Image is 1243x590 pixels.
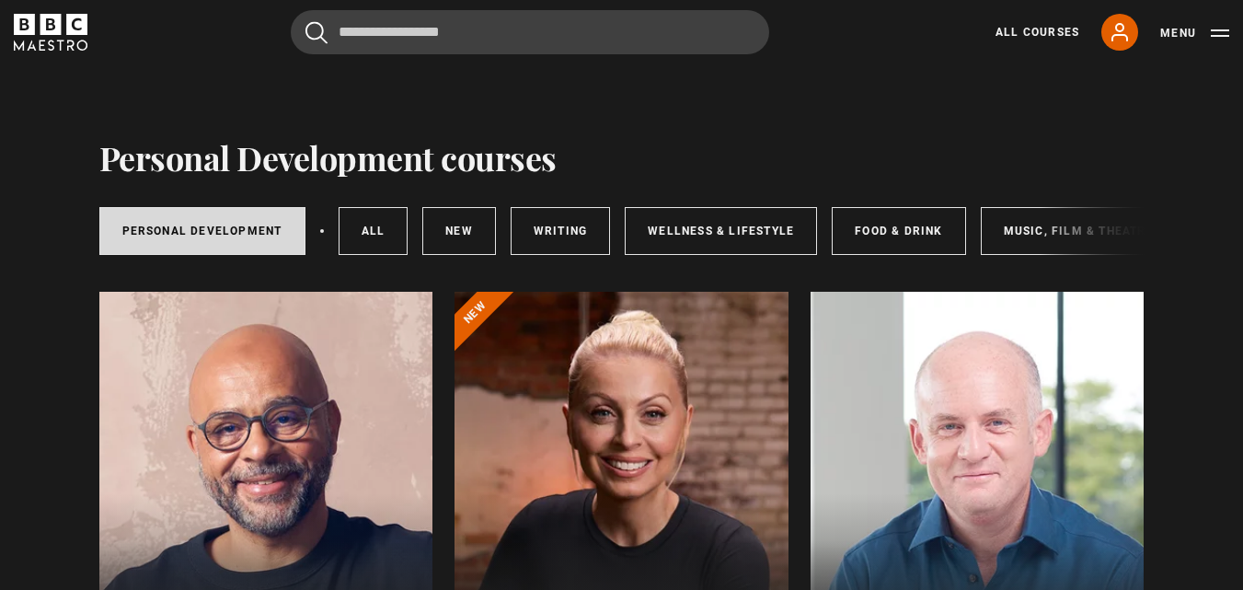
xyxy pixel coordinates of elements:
a: All [339,207,409,255]
a: Wellness & Lifestyle [625,207,817,255]
a: Personal Development [99,207,305,255]
a: Writing [511,207,610,255]
a: Food & Drink [832,207,965,255]
a: All Courses [996,24,1079,40]
button: Submit the search query [305,21,328,44]
h1: Personal Development courses [99,138,557,177]
button: Toggle navigation [1160,24,1229,42]
input: Search [291,10,769,54]
svg: BBC Maestro [14,14,87,51]
a: Music, Film & Theatre [981,207,1177,255]
a: New [422,207,496,255]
